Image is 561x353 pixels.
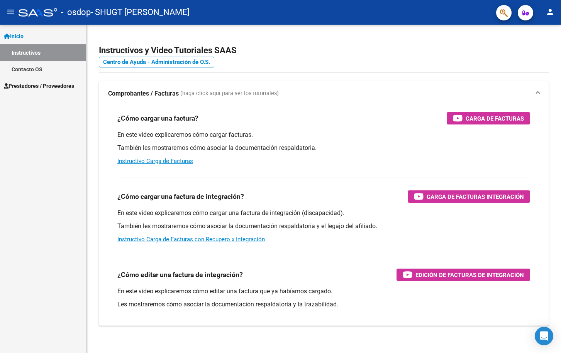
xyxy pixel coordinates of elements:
[108,89,179,98] strong: Comprobantes / Facturas
[99,43,549,58] h2: Instructivos y Video Tutoriales SAAS
[180,89,279,98] span: (haga click aquí para ver los tutoriales)
[4,32,24,40] span: Inicio
[117,113,198,124] h3: ¿Cómo cargar una factura?
[117,300,530,309] p: Les mostraremos cómo asociar la documentación respaldatoria y la trazabilidad.
[117,287,530,296] p: En este video explicaremos cómo editar una factura que ya habíamos cargado.
[99,106,549,326] div: Comprobantes / Facturas (haga click aquí para ver los tutoriales)
[117,144,530,152] p: También les mostraremos cómo asociar la documentación respaldatoria.
[117,222,530,230] p: También les mostraremos cómo asociar la documentación respaldatoria y el legajo del afiliado.
[117,269,243,280] h3: ¿Cómo editar una factura de integración?
[408,190,530,203] button: Carga de Facturas Integración
[466,114,524,123] span: Carga de Facturas
[117,191,244,202] h3: ¿Cómo cargar una factura de integración?
[447,112,530,124] button: Carga de Facturas
[117,131,530,139] p: En este video explicaremos cómo cargar facturas.
[117,236,265,243] a: Instructivo Carga de Facturas con Recupero x Integración
[91,4,190,21] span: - SHUGT [PERSON_NAME]
[397,269,530,281] button: Edición de Facturas de integración
[117,209,530,217] p: En este video explicaremos cómo cargar una factura de integración (discapacidad).
[535,327,553,345] div: Open Intercom Messenger
[61,4,91,21] span: - osdop
[4,82,74,90] span: Prestadores / Proveedores
[427,192,524,202] span: Carga de Facturas Integración
[415,270,524,280] span: Edición de Facturas de integración
[99,81,549,106] mat-expansion-panel-header: Comprobantes / Facturas (haga click aquí para ver los tutoriales)
[117,158,193,165] a: Instructivo Carga de Facturas
[6,7,15,17] mat-icon: menu
[546,7,555,17] mat-icon: person
[99,57,214,67] a: Centro de Ayuda - Administración de O.S.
